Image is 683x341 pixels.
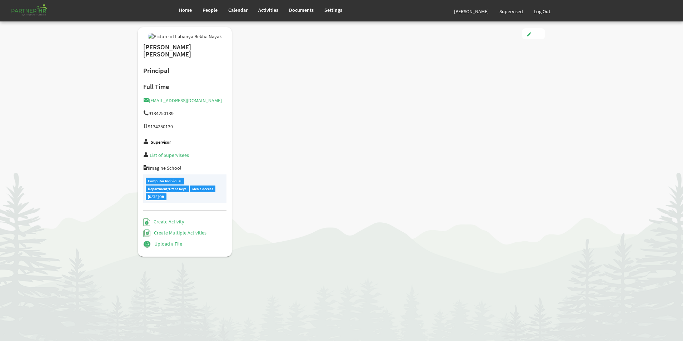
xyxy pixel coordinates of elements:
[150,152,189,158] a: List of Supervisees
[449,1,494,21] a: [PERSON_NAME]
[143,67,226,75] h2: Principal
[143,83,226,90] h4: Full Time
[203,7,218,13] span: People
[143,229,206,236] a: Create Multiple Activities
[289,7,314,13] span: Documents
[143,124,226,129] h5: 9134250139
[494,1,528,21] a: Supervised
[528,1,556,21] a: Log Out
[143,241,182,247] a: Upload a File
[146,186,189,192] div: Department/Office Keys
[499,8,523,15] span: Supervised
[228,7,248,13] span: Calendar
[143,241,151,248] img: Upload a File
[143,165,226,171] h5: Imagine School
[258,7,278,13] span: Activities
[146,193,166,200] div: [DATE] Off
[143,218,150,226] img: Create Activity
[324,7,342,13] span: Settings
[143,110,226,116] h5: 9134250139
[179,7,192,13] span: Home
[143,44,226,58] h2: [PERSON_NAME] [PERSON_NAME]
[146,178,184,184] div: Computer Individual
[143,97,222,104] a: [EMAIL_ADDRESS][DOMAIN_NAME]
[148,33,222,40] img: Picture of Labanya Rekha Nayak
[151,140,171,145] label: Supervisor
[143,218,184,225] a: Create Activity
[143,229,150,237] img: Create Multiple Activities
[190,186,216,192] div: Meals Access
